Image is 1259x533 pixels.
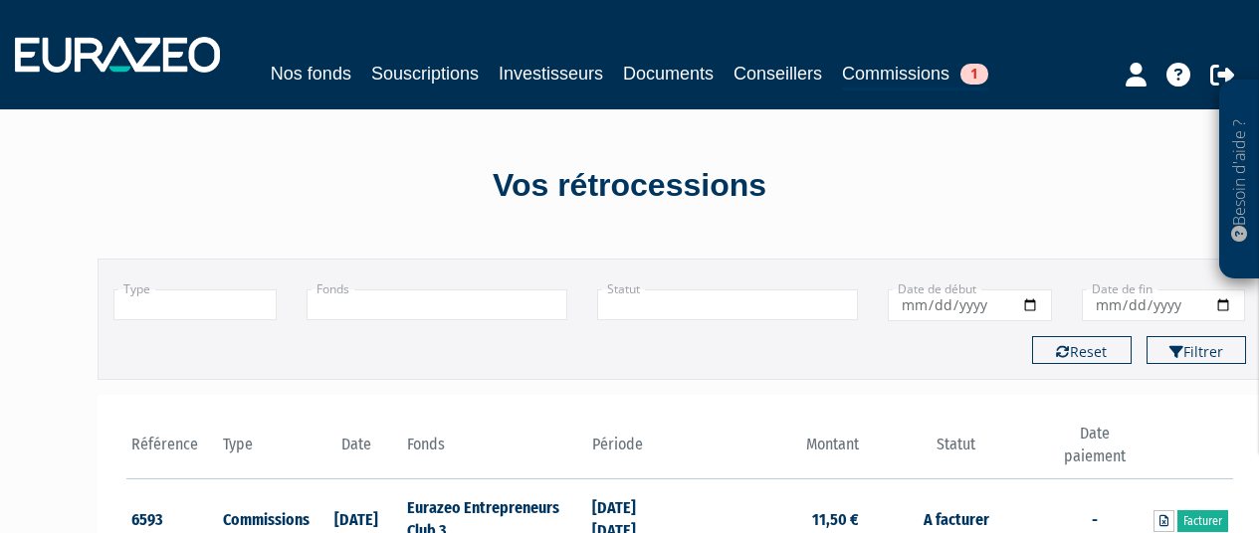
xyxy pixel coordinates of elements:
[864,423,1048,479] th: Statut
[587,423,680,479] th: Période
[402,423,586,479] th: Fonds
[1228,90,1251,269] p: Besoin d'aide ?
[842,60,988,90] a: Commissions1
[623,60,714,88] a: Documents
[311,423,403,479] th: Date
[126,423,219,479] th: Référence
[15,37,220,73] img: 1732889491-logotype_eurazeo_blanc_rvb.png
[371,60,479,88] a: Souscriptions
[734,60,822,88] a: Conseillers
[218,423,311,479] th: Type
[1048,423,1141,479] th: Date paiement
[271,60,351,88] a: Nos fonds
[1147,336,1246,364] button: Filtrer
[63,163,1197,209] div: Vos rétrocessions
[680,423,864,479] th: Montant
[1177,510,1228,532] a: Facturer
[499,60,603,88] a: Investisseurs
[960,64,988,85] span: 1
[1032,336,1132,364] button: Reset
